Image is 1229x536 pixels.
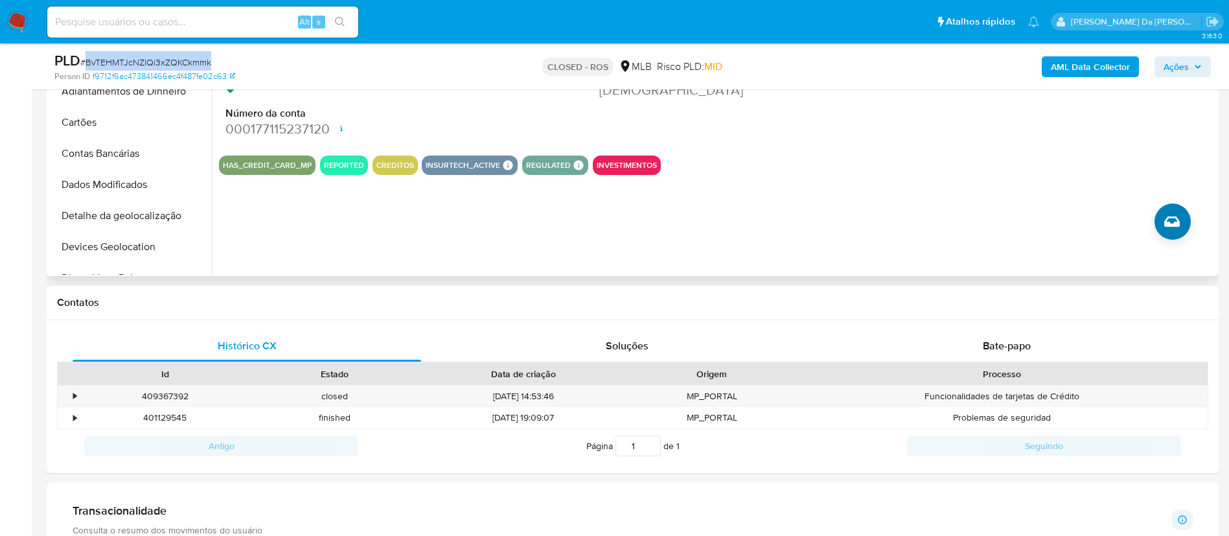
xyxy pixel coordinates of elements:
[80,407,250,428] div: 401129545
[73,412,76,424] div: •
[983,338,1031,353] span: Bate-papo
[54,50,80,71] b: PLD
[80,56,211,69] span: # BvTEHMTJcNZlQi3xZQKCkmmk
[586,436,680,456] span: Página de
[1154,56,1211,77] button: Ações
[57,296,1208,309] h1: Contatos
[1051,56,1130,77] b: AML Data Collector
[797,386,1208,407] div: Funcionalidades de tarjetas de Crédito
[806,367,1199,380] div: Processo
[606,338,649,353] span: Soluções
[676,439,680,452] span: 1
[54,71,90,82] b: Person ID
[80,386,250,407] div: 409367392
[420,386,627,407] div: [DATE] 14:53:46
[73,390,76,402] div: •
[259,367,411,380] div: Estado
[1206,15,1219,29] a: Sair
[542,58,614,76] p: CLOSED - ROS
[599,81,836,99] dd: [DEMOGRAPHIC_DATA]
[636,367,788,380] div: Origem
[619,60,652,74] div: MLB
[50,231,212,262] button: Devices Geolocation
[907,436,1181,456] button: Seguindo
[704,59,722,74] span: MID
[317,16,321,28] span: s
[84,436,358,456] button: Antigo
[797,407,1208,428] div: Problemas de seguridad
[1164,56,1189,77] span: Ações
[89,367,241,380] div: Id
[50,169,212,200] button: Dados Modificados
[50,107,212,138] button: Cartões
[327,13,353,31] button: search-icon
[420,407,627,428] div: [DATE] 19:09:07
[47,14,358,30] input: Pesquise usuários ou casos...
[946,15,1015,29] span: Atalhos rápidos
[299,16,310,28] span: Alt
[627,407,797,428] div: MP_PORTAL
[1042,56,1139,77] button: AML Data Collector
[1071,16,1202,28] p: joice.osilva@mercadopago.com.br
[225,106,462,121] dt: Número da conta
[50,200,212,231] button: Detalhe da geolocalização
[1202,30,1223,41] span: 3.163.0
[50,138,212,169] button: Contas Bancárias
[250,407,420,428] div: finished
[429,367,618,380] div: Data de criação
[50,262,212,294] button: Dispositivos Point
[627,386,797,407] div: MP_PORTAL
[657,60,722,74] span: Risco PLD:
[250,386,420,407] div: closed
[218,338,277,353] span: Histórico CX
[1028,16,1039,27] a: Notificações
[225,120,462,138] dd: 000177115237120
[93,71,235,82] a: f9712f6ac473841466ec4f487fe02c63
[50,76,212,107] button: Adiantamentos de Dinheiro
